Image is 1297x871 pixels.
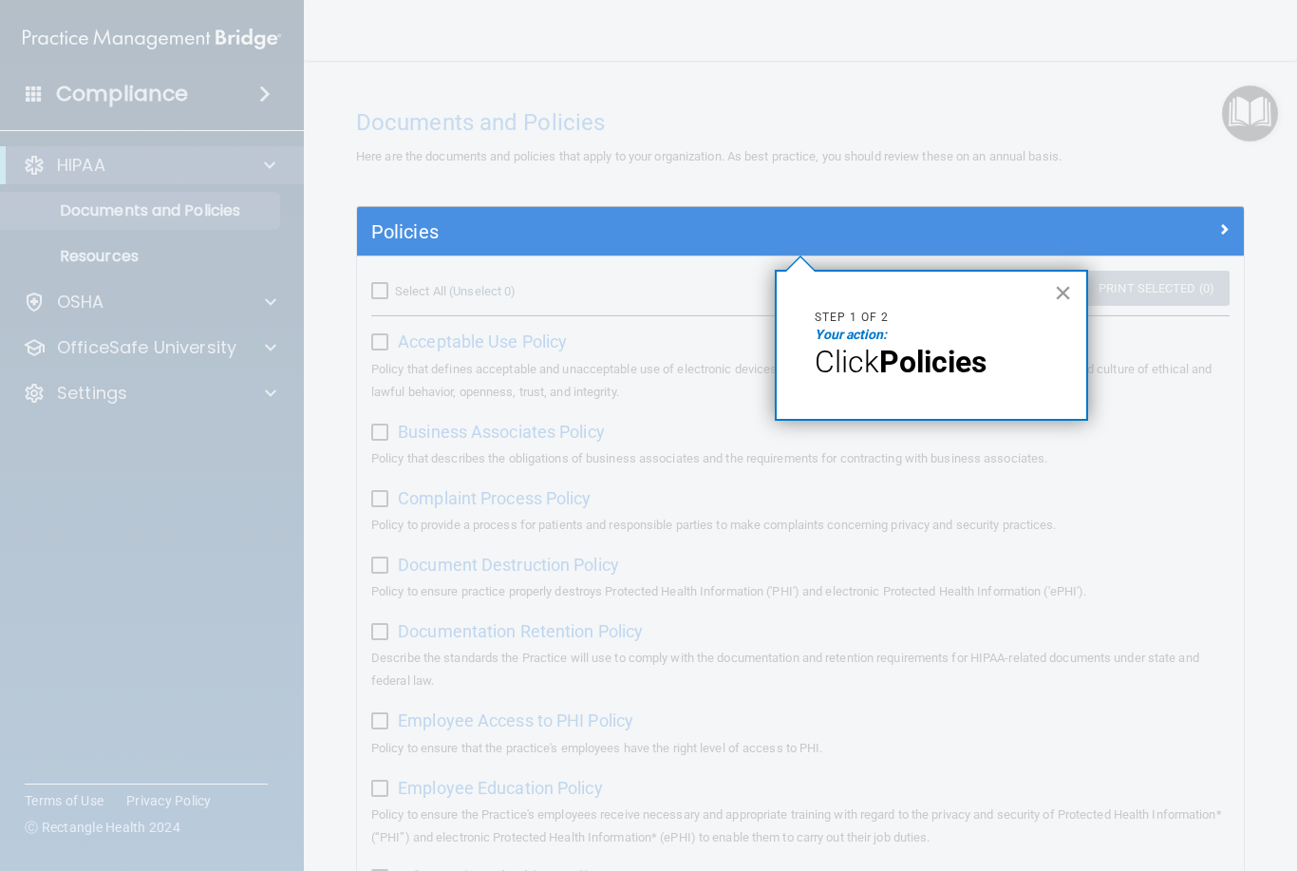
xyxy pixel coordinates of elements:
span: Click [815,344,879,380]
button: Close [1054,277,1072,308]
strong: Policies [879,344,987,380]
em: Your action: [815,327,887,342]
h5: Policies [371,221,1008,242]
p: Step 1 of 2 [815,310,1048,326]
